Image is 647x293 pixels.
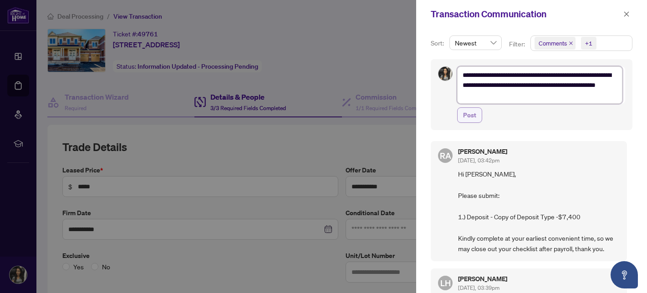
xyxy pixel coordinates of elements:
div: +1 [585,39,592,48]
span: Comments [535,37,576,50]
span: Comments [539,39,567,48]
span: Newest [455,36,496,50]
span: [DATE], 03:42pm [458,157,499,164]
span: Hi [PERSON_NAME], Please submit: 1.) Deposit - Copy of Deposit Type -$7,400 Kindly complete at yo... [458,169,620,254]
span: LH [440,277,451,289]
h5: [PERSON_NAME] [458,148,507,155]
span: [DATE], 03:39pm [458,284,499,291]
h5: [PERSON_NAME] [458,276,507,282]
p: Sort: [431,38,446,48]
span: close [569,41,573,45]
div: Transaction Communication [431,7,621,21]
button: Open asap [611,261,638,288]
span: close [623,11,630,17]
img: Profile Icon [438,67,452,81]
p: Filter: [509,39,526,49]
span: Post [463,108,476,122]
span: RA [440,149,451,162]
button: Post [457,107,482,123]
